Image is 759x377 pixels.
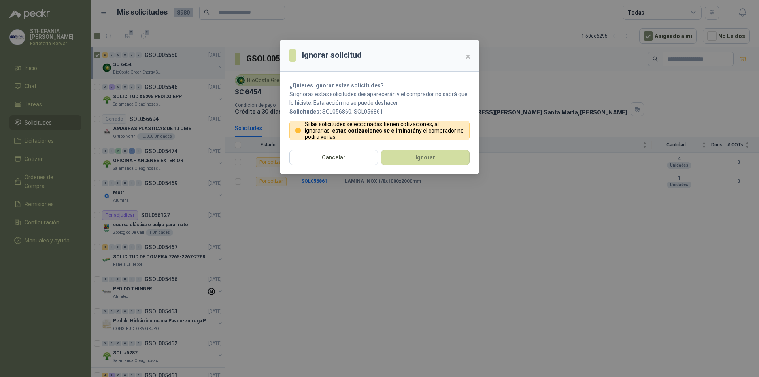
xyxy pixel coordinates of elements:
h3: Ignorar solicitud [302,49,362,61]
p: Si ignoras estas solicitudes desaparecerán y el comprador no sabrá que lo hiciste. Esta acción no... [289,90,470,107]
button: Ignorar [381,150,470,165]
b: Solicitudes: [289,108,321,115]
strong: ¿Quieres ignorar estas solicitudes? [289,82,384,89]
span: close [465,53,471,60]
p: Si las solicitudes seleccionadas tienen cotizaciones, al ignorarlas, y el comprador no podrá verlas. [305,121,465,140]
button: Cancelar [289,150,378,165]
button: Close [462,50,474,63]
strong: estas cotizaciones se eliminarán [332,127,419,134]
p: SOL056860, SOL056861 [289,107,470,116]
